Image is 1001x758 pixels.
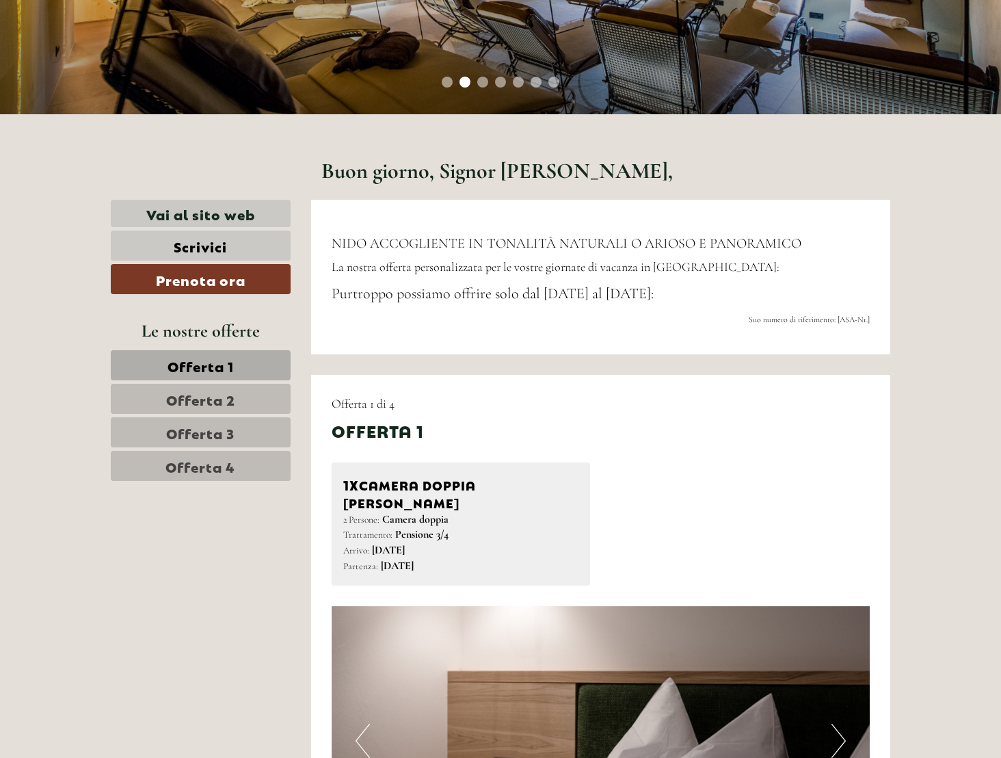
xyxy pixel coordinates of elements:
small: Partenza: [343,560,378,572]
span: La nostra offerta personalizzata per le vostre giornate di vacanza in [GEOGRAPHIC_DATA]: [332,259,779,274]
b: 1x [343,474,359,493]
h1: Buon giorno, Signor [PERSON_NAME], [321,159,673,183]
a: Vai al sito web [111,200,291,228]
small: Arrivo: [343,545,369,556]
span: NIDO ACCOGLIENTE IN TONALITÀ NATURALI O ARIOSO E PANORAMICO [332,235,801,252]
span: Offerta 3 [166,423,235,442]
span: Offerta 1 di 4 [332,396,395,411]
b: Camera doppia [382,512,449,526]
b: Pensione 3/4 [395,527,449,541]
small: Trattamento: [343,529,392,540]
div: Camera doppia [PERSON_NAME] [343,474,579,511]
b: [DATE] [381,559,414,573]
span: Suo numero di riferimento: [ASA-Nr.] [749,315,870,324]
div: Le nostre offerte [111,318,291,343]
button: Next [831,724,846,758]
span: Offerta 2 [166,389,235,408]
button: Previous [356,724,370,758]
b: [DATE] [372,543,405,557]
span: Offerta 1 [168,356,234,375]
a: Scrivici [111,231,291,261]
div: Offerta 1 [332,419,424,442]
a: Prenota ora [111,264,291,294]
span: Purtroppo possiamo offrire solo dal [DATE] al [DATE]: [332,285,654,302]
span: Offerta 4 [165,456,235,475]
small: 2 Persone: [343,514,379,525]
